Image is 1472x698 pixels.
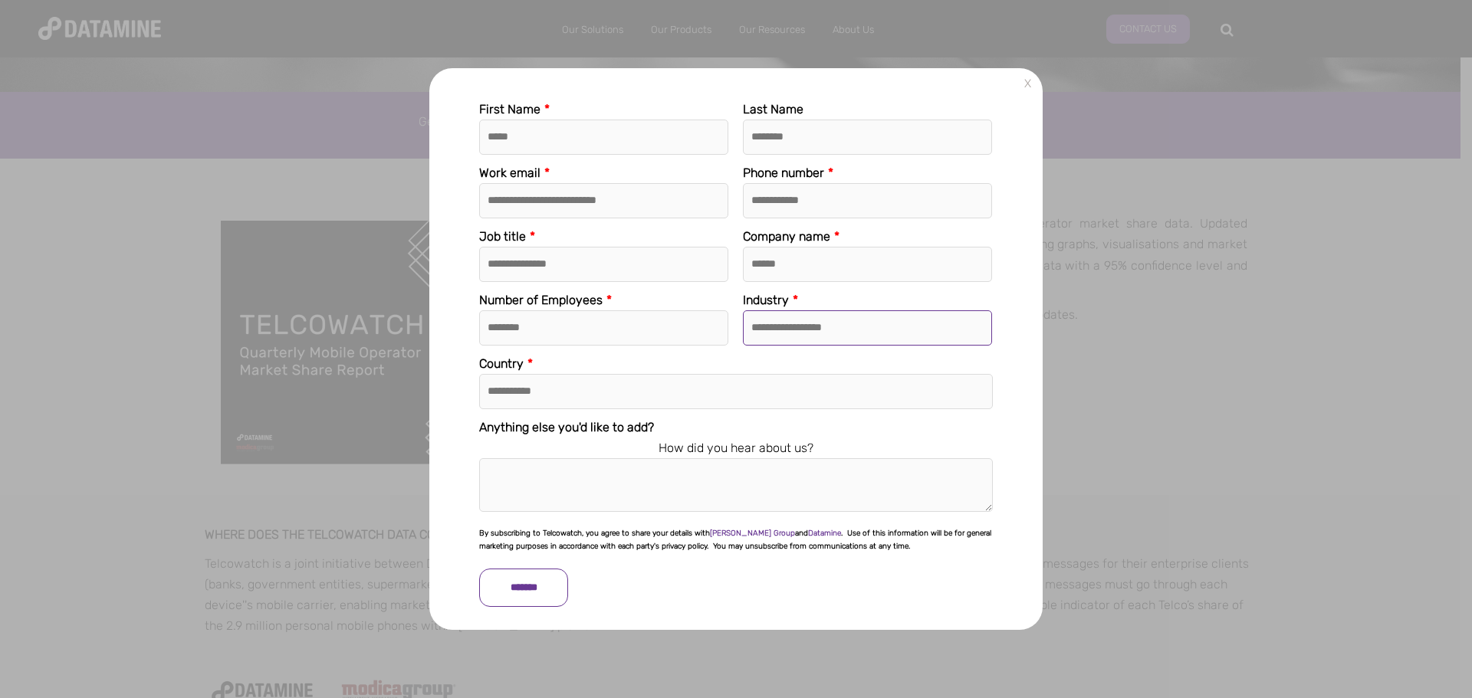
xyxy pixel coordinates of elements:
[479,102,540,116] span: First Name
[743,293,789,307] span: Industry
[479,437,993,458] legend: How did you hear about us?
[479,229,526,244] span: Job title
[1018,74,1037,93] a: X
[479,356,524,371] span: Country
[743,102,803,116] span: Last Name
[743,165,824,180] span: Phone number
[743,229,830,244] span: Company name
[710,529,795,538] a: [PERSON_NAME] Group
[479,420,654,434] span: Anything else you'd like to add?
[479,527,993,553] p: By subscribing to Telcowatch, you agree to share your details with and . Use of this information ...
[479,165,540,180] span: Work email
[479,293,603,307] span: Number of Employees
[808,529,841,538] a: Datamine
